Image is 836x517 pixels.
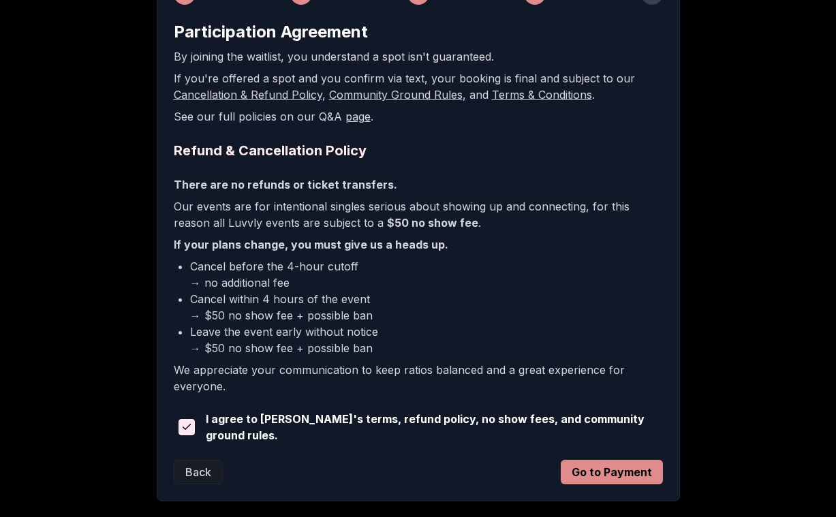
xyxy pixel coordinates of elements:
p: See our full policies on our Q&A . [174,108,663,125]
p: By joining the waitlist, you understand a spot isn't guaranteed. [174,48,663,65]
a: page [345,110,371,123]
li: Cancel before the 4-hour cutoff → no additional fee [190,258,663,291]
li: Leave the event early without notice → $50 no show fee + possible ban [190,324,663,356]
p: If you're offered a spot and you confirm via text, your booking is final and subject to our , , a... [174,70,663,103]
b: $50 no show fee [387,216,478,230]
h2: Participation Agreement [174,21,663,43]
p: Our events are for intentional singles serious about showing up and connecting, for this reason a... [174,198,663,231]
p: We appreciate your communication to keep ratios balanced and a great experience for everyone. [174,362,663,394]
li: Cancel within 4 hours of the event → $50 no show fee + possible ban [190,291,663,324]
span: I agree to [PERSON_NAME]'s terms, refund policy, no show fees, and community ground rules. [206,411,663,443]
a: Terms & Conditions [492,88,592,101]
p: There are no refunds or ticket transfers. [174,176,663,193]
button: Back [174,460,223,484]
button: Go to Payment [561,460,663,484]
h2: Refund & Cancellation Policy [174,141,663,160]
p: If your plans change, you must give us a heads up. [174,236,663,253]
a: Cancellation & Refund Policy [174,88,322,101]
a: Community Ground Rules [329,88,463,101]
